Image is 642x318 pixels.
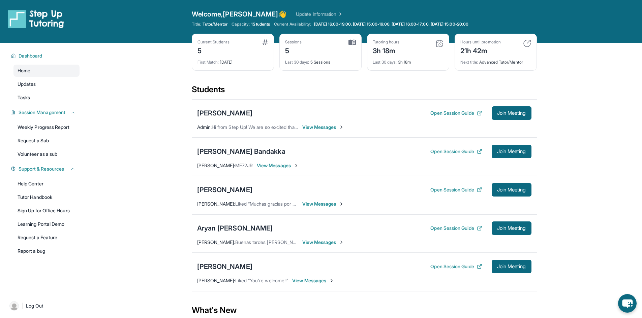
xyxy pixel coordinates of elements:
[313,22,470,27] a: [DATE] 16:00-19:00, [DATE] 15:00-19:00, [DATE] 16:00-17:00, [DATE] 15:00-20:00
[7,298,80,313] a: |Log Out
[235,201,384,207] span: Liked “Muchas gracias por el recordatorio, [PERSON_NAME] estará …”
[197,185,252,195] div: [PERSON_NAME]
[336,11,343,17] img: Chevron Right
[373,39,400,45] div: Tutoring hours
[460,56,531,65] div: Advanced Tutor/Mentor
[197,124,212,130] span: Admin :
[430,186,482,193] button: Open Session Guide
[492,260,531,273] button: Join Meeting
[251,22,270,27] span: 1 Students
[492,106,531,120] button: Join Meeting
[235,163,253,168] span: ME72JR
[492,183,531,197] button: Join Meeting
[285,45,302,56] div: 5
[8,9,64,28] img: logo
[16,52,75,59] button: Dashboard
[16,166,75,172] button: Support & Resources
[197,147,285,156] div: [PERSON_NAME] Bandakka
[18,94,30,101] span: Tasks
[192,22,201,27] span: Title:
[302,239,344,246] span: View Messages
[197,262,252,271] div: [PERSON_NAME]
[192,84,537,99] div: Students
[232,22,250,27] span: Capacity:
[197,56,268,65] div: [DATE]
[19,166,64,172] span: Support & Resources
[13,178,80,190] a: Help Center
[192,9,287,19] span: Welcome, [PERSON_NAME] 👋
[16,109,75,116] button: Session Management
[13,148,80,160] a: Volunteer as a sub
[13,245,80,257] a: Report a bug
[618,294,637,313] button: chat-button
[430,225,482,232] button: Open Session Guide
[197,223,273,233] div: Aryan [PERSON_NAME]
[197,60,219,65] span: First Match :
[22,302,23,310] span: |
[314,22,468,27] span: [DATE] 16:00-19:00, [DATE] 15:00-19:00, [DATE] 16:00-17:00, [DATE] 15:00-20:00
[13,121,80,133] a: Weekly Progress Report
[430,148,482,155] button: Open Session Guide
[373,60,397,65] span: Last 30 days :
[460,60,479,65] span: Next title :
[430,110,482,116] button: Open Session Guide
[497,188,526,192] span: Join Meeting
[302,201,344,207] span: View Messages
[19,52,42,59] span: Dashboard
[339,125,344,130] img: Chevron-Right
[18,81,36,87] span: Updates
[197,39,230,45] div: Current Students
[197,278,235,283] span: [PERSON_NAME] :
[13,65,80,77] a: Home
[13,92,80,104] a: Tasks
[203,22,227,27] span: Tutor/Mentor
[197,163,235,168] span: [PERSON_NAME] :
[26,303,43,309] span: Log Out
[18,67,30,74] span: Home
[292,277,334,284] span: View Messages
[262,39,268,45] img: card
[373,45,400,56] div: 3h 18m
[285,39,302,45] div: Sessions
[435,39,444,47] img: card
[257,162,299,169] span: View Messages
[460,39,501,45] div: Hours until promotion
[373,56,444,65] div: 3h 18m
[296,11,343,17] a: Update Information
[523,39,531,47] img: card
[339,240,344,245] img: Chevron-Right
[285,56,356,65] div: 5 Sessions
[285,60,309,65] span: Last 30 days :
[497,226,526,230] span: Join Meeting
[430,263,482,270] button: Open Session Guide
[197,45,230,56] div: 5
[13,135,80,147] a: Request a Sub
[19,109,65,116] span: Session Management
[497,149,526,153] span: Join Meeting
[294,163,299,168] img: Chevron-Right
[497,111,526,115] span: Join Meeting
[197,239,235,245] span: [PERSON_NAME] :
[13,218,80,230] a: Learning Portal Demo
[339,201,344,207] img: Chevron-Right
[302,124,344,131] span: View Messages
[13,78,80,90] a: Updates
[274,22,311,27] span: Current Availability:
[9,301,19,311] img: user-img
[13,191,80,203] a: Tutor Handbook
[197,108,252,118] div: [PERSON_NAME]
[460,45,501,56] div: 21h 42m
[497,264,526,269] span: Join Meeting
[197,201,235,207] span: [PERSON_NAME] :
[348,39,356,45] img: card
[492,221,531,235] button: Join Meeting
[13,232,80,244] a: Request a Feature
[13,205,80,217] a: Sign Up for Office Hours
[235,278,288,283] span: Liked “You're welcome!!”
[492,145,531,158] button: Join Meeting
[329,278,334,283] img: Chevron-Right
